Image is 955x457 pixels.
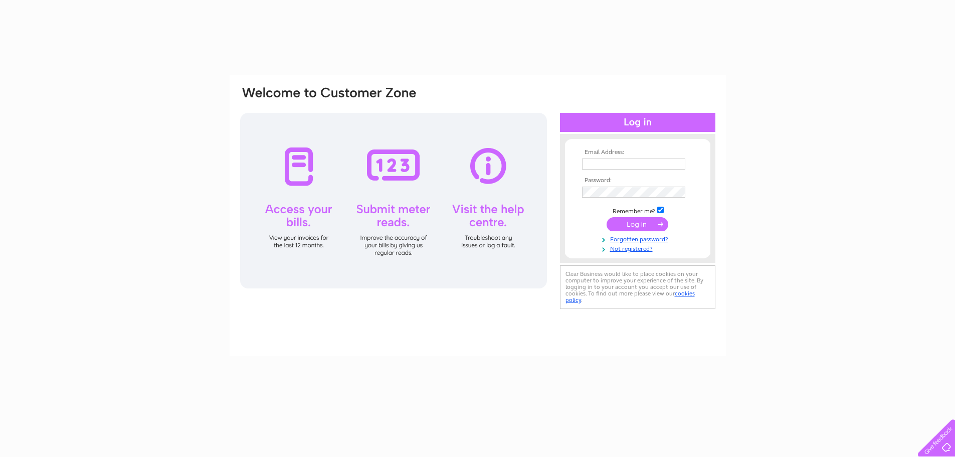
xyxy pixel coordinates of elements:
div: Clear Business would like to place cookies on your computer to improve your experience of the sit... [560,265,715,309]
th: Password: [580,177,696,184]
input: Submit [607,217,668,231]
a: Forgotten password? [582,234,696,243]
a: Not registered? [582,243,696,253]
td: Remember me? [580,205,696,215]
a: cookies policy [565,290,695,303]
th: Email Address: [580,149,696,156]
